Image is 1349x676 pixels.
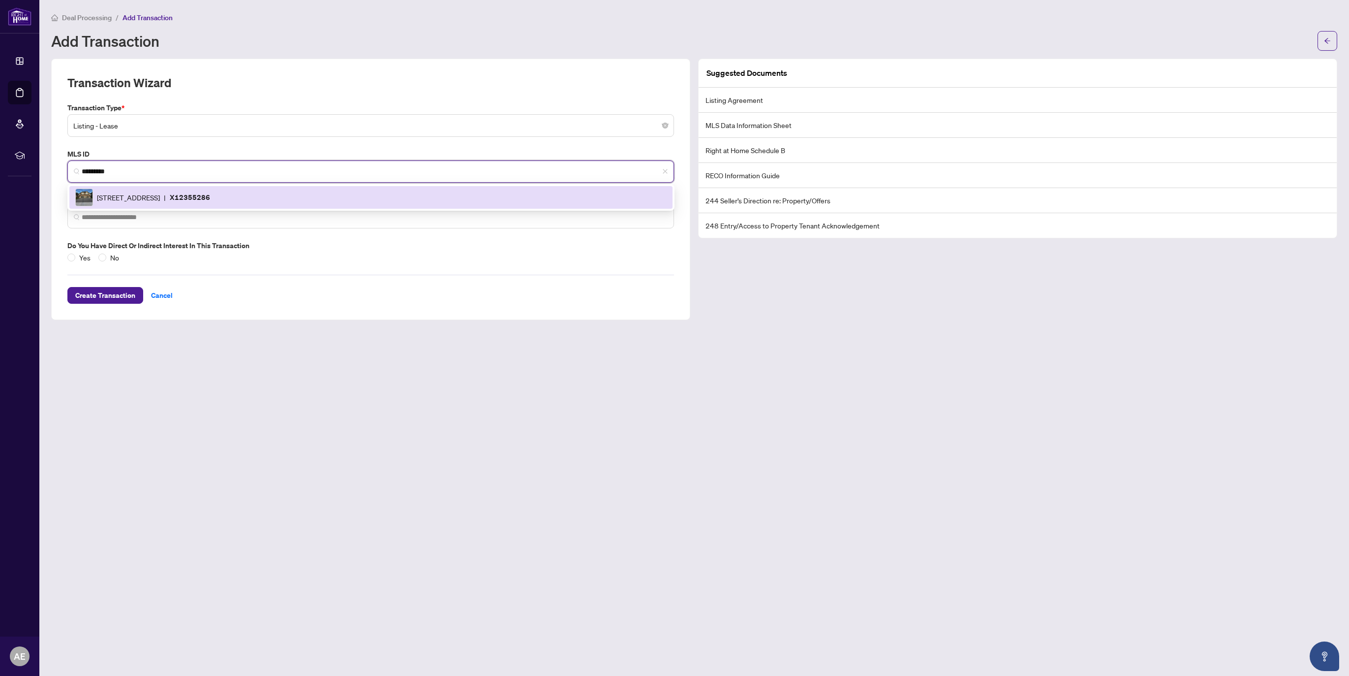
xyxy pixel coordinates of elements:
[699,213,1337,238] li: 248 Entry/Access to Property Tenant Acknowledgement
[151,288,173,303] span: Cancel
[67,102,674,113] label: Transaction Type
[76,189,92,206] img: IMG-X12355286_1.jpg
[75,288,135,303] span: Create Transaction
[74,214,80,220] img: search_icon
[123,13,173,22] span: Add Transaction
[170,192,210,203] p: X12355286
[106,252,123,263] span: No
[67,149,674,160] label: MLS ID
[699,163,1337,188] li: RECO Information Guide
[699,138,1337,163] li: Right at Home Schedule B
[699,88,1337,113] li: Listing Agreement
[662,123,668,129] span: close-circle
[14,649,26,663] span: AE
[67,287,143,304] button: Create Transaction
[97,192,160,203] span: [STREET_ADDRESS]
[143,287,181,304] button: Cancel
[699,113,1337,138] li: MLS Data Information Sheet
[75,252,94,263] span: Yes
[116,12,119,23] li: /
[1310,642,1339,671] button: Open asap
[62,13,112,22] span: Deal Processing
[706,67,787,79] article: Suggested Documents
[164,192,166,203] span: |
[73,116,668,135] span: Listing - Lease
[8,7,31,26] img: logo
[51,14,58,21] span: home
[662,168,668,174] span: close
[1324,37,1331,44] span: arrow-left
[51,33,159,49] h1: Add Transaction
[67,240,674,251] label: Do you have direct or indirect interest in this transaction
[74,168,80,174] img: search_icon
[699,188,1337,213] li: 244 Seller’s Direction re: Property/Offers
[67,75,171,91] h2: Transaction Wizard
